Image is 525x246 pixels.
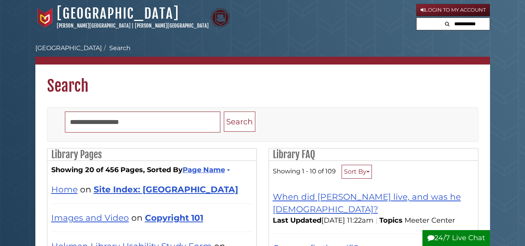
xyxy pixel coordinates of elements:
[94,184,238,194] a: Site Index: [GEOGRAPHIC_DATA]
[47,148,256,161] h2: Library Pages
[422,230,490,246] button: 24/7 Live Chat
[405,215,457,226] li: Meeter Center
[51,213,129,223] a: Images and Video
[379,216,403,225] span: Topics
[35,8,55,28] img: Calvin University
[273,216,321,225] span: Last Updated
[51,184,78,194] a: Home
[273,216,373,225] span: [DATE] 11:22am
[145,213,203,223] a: Copyright 101
[80,184,91,194] span: on
[57,5,179,22] a: [GEOGRAPHIC_DATA]
[35,44,102,52] a: [GEOGRAPHIC_DATA]
[405,216,457,225] ul: Topics
[224,112,255,132] button: Search
[35,65,490,96] h1: Search
[132,23,134,29] span: |
[342,165,372,179] button: Sort By
[51,165,253,175] strong: Showing 20 of 456 Pages, Sorted By
[373,216,379,225] span: |
[443,18,452,28] button: Search
[102,44,131,53] li: Search
[35,44,490,65] nav: breadcrumb
[416,4,490,16] a: Login to My Account
[57,23,131,29] a: [PERSON_NAME][GEOGRAPHIC_DATA]
[269,148,478,161] h2: Library FAQ
[211,8,230,28] img: Calvin Theological Seminary
[445,21,450,26] i: Search
[131,213,143,223] span: on
[273,192,461,214] a: When did [PERSON_NAME] live, and was he [DEMOGRAPHIC_DATA]?
[183,166,229,174] a: Page Name
[135,23,209,29] a: [PERSON_NAME][GEOGRAPHIC_DATA]
[273,167,336,175] span: Showing 1 - 10 of 109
